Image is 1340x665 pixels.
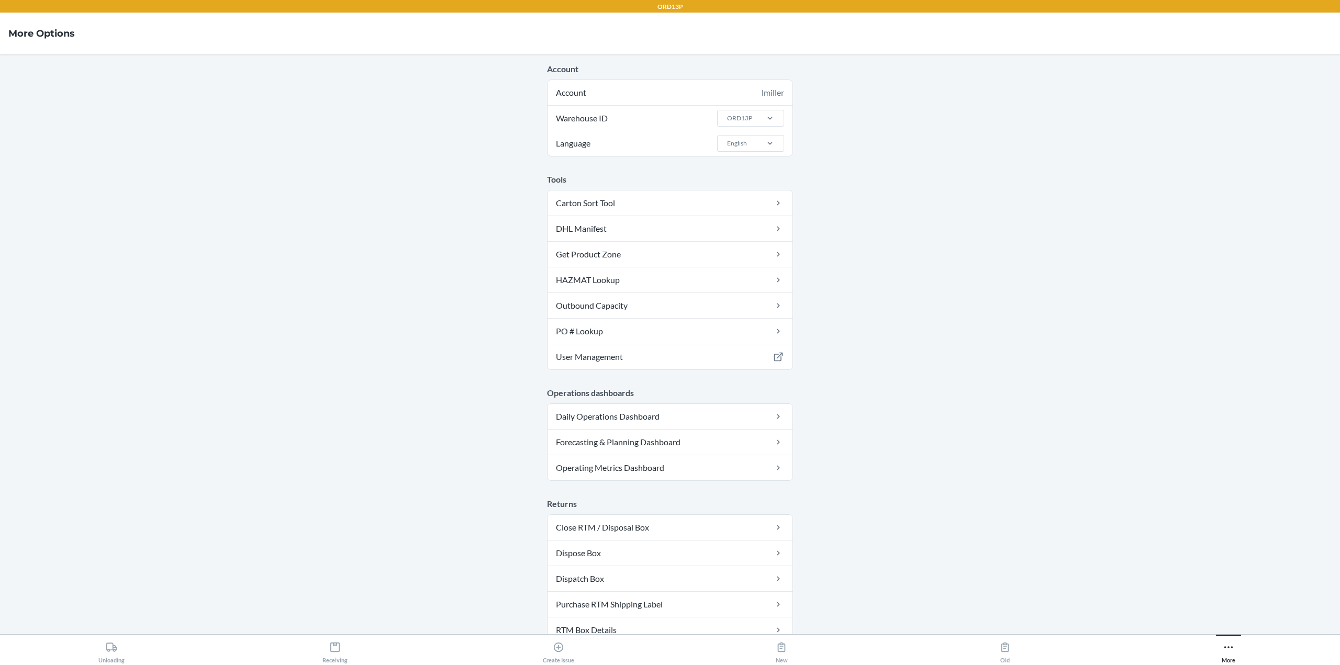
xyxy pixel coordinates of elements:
p: Account [547,63,793,75]
div: Unloading [98,637,125,663]
a: HAZMAT Lookup [548,267,792,292]
a: Dispatch Box [548,566,792,591]
button: More [1116,635,1340,663]
h4: More Options [8,27,75,40]
div: English [727,139,747,148]
button: Old [894,635,1117,663]
a: Operating Metrics Dashboard [548,455,792,480]
div: Account [548,80,792,105]
a: Carton Sort Tool [548,190,792,216]
a: Outbound Capacity [548,293,792,318]
a: PO # Lookup [548,319,792,344]
a: Daily Operations Dashboard [548,404,792,429]
div: New [776,637,788,663]
p: Operations dashboards [547,387,793,399]
a: DHL Manifest [548,216,792,241]
input: Warehouse IDORD13P [726,114,727,123]
a: Forecasting & Planning Dashboard [548,430,792,455]
button: Receiving [224,635,447,663]
div: Create Issue [543,637,574,663]
a: Purchase RTM Shipping Label [548,592,792,617]
a: Dispose Box [548,540,792,566]
a: User Management [548,344,792,369]
div: lmiller [762,86,784,99]
p: Tools [547,173,793,186]
span: Language [554,131,592,156]
p: ORD13P [657,2,683,12]
div: More [1222,637,1235,663]
a: Close RTM / Disposal Box [548,515,792,540]
button: Create Issue [446,635,670,663]
div: ORD13P [727,114,752,123]
button: New [670,635,894,663]
div: Old [999,637,1011,663]
a: Get Product Zone [548,242,792,267]
div: Receiving [322,637,348,663]
input: LanguageEnglish [726,139,727,148]
p: Returns [547,498,793,510]
a: RTM Box Details [548,617,792,643]
span: Warehouse ID [554,106,609,131]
